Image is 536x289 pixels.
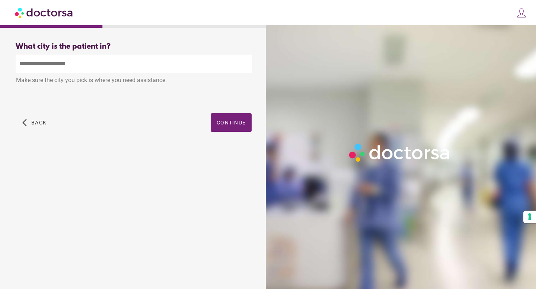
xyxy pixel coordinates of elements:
span: Back [31,120,47,126]
div: What city is the patient in? [16,42,252,51]
button: Your consent preferences for tracking technologies [523,211,536,223]
div: Make sure the city you pick is where you need assistance. [16,73,252,89]
button: arrow_back_ios Back [19,113,50,132]
img: icons8-customer-100.png [516,8,527,18]
img: Doctorsa.com [15,4,74,21]
img: Logo-Doctorsa-trans-White-partial-flat.png [346,141,453,165]
span: Continue [217,120,246,126]
button: Continue [211,113,252,132]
